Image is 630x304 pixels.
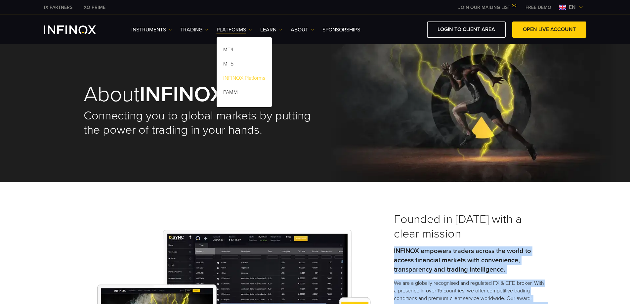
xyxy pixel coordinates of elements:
[394,212,547,241] h3: Founded in [DATE] with a clear mission
[217,86,272,101] a: PAMM
[217,58,272,72] a: MT5
[131,26,172,34] a: Instruments
[217,26,252,34] a: PLATFORMS
[77,4,110,11] a: INFINOX
[217,44,272,58] a: MT4
[521,4,556,11] a: INFINOX MENU
[84,109,315,138] h2: Connecting you to global markets by putting the power of trading in your hands.
[322,26,360,34] a: SPONSORSHIPS
[566,3,578,11] span: en
[44,25,111,34] a: INFINOX Logo
[217,72,272,86] a: INFINOX Platforms
[140,81,224,108] strong: INFINOX
[260,26,282,34] a: Learn
[180,26,208,34] a: TRADING
[394,246,547,274] p: INFINOX empowers traders across the world to access financial markets with convenience, transpare...
[39,4,77,11] a: INFINOX
[84,84,315,105] h1: About
[512,22,586,38] a: OPEN LIVE ACCOUNT
[453,5,521,10] a: JOIN OUR MAILING LIST
[291,26,314,34] a: ABOUT
[427,22,506,38] a: LOGIN TO CLIENT AREA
